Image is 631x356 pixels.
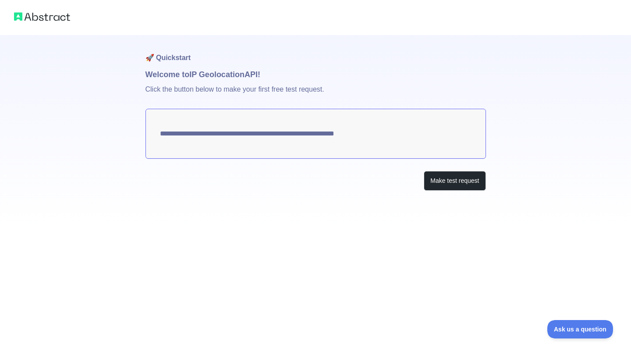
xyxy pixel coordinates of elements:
[145,68,486,81] h1: Welcome to IP Geolocation API!
[145,35,486,68] h1: 🚀 Quickstart
[14,11,70,23] img: Abstract logo
[547,320,613,338] iframe: Toggle Customer Support
[145,81,486,109] p: Click the button below to make your first free test request.
[424,171,486,191] button: Make test request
